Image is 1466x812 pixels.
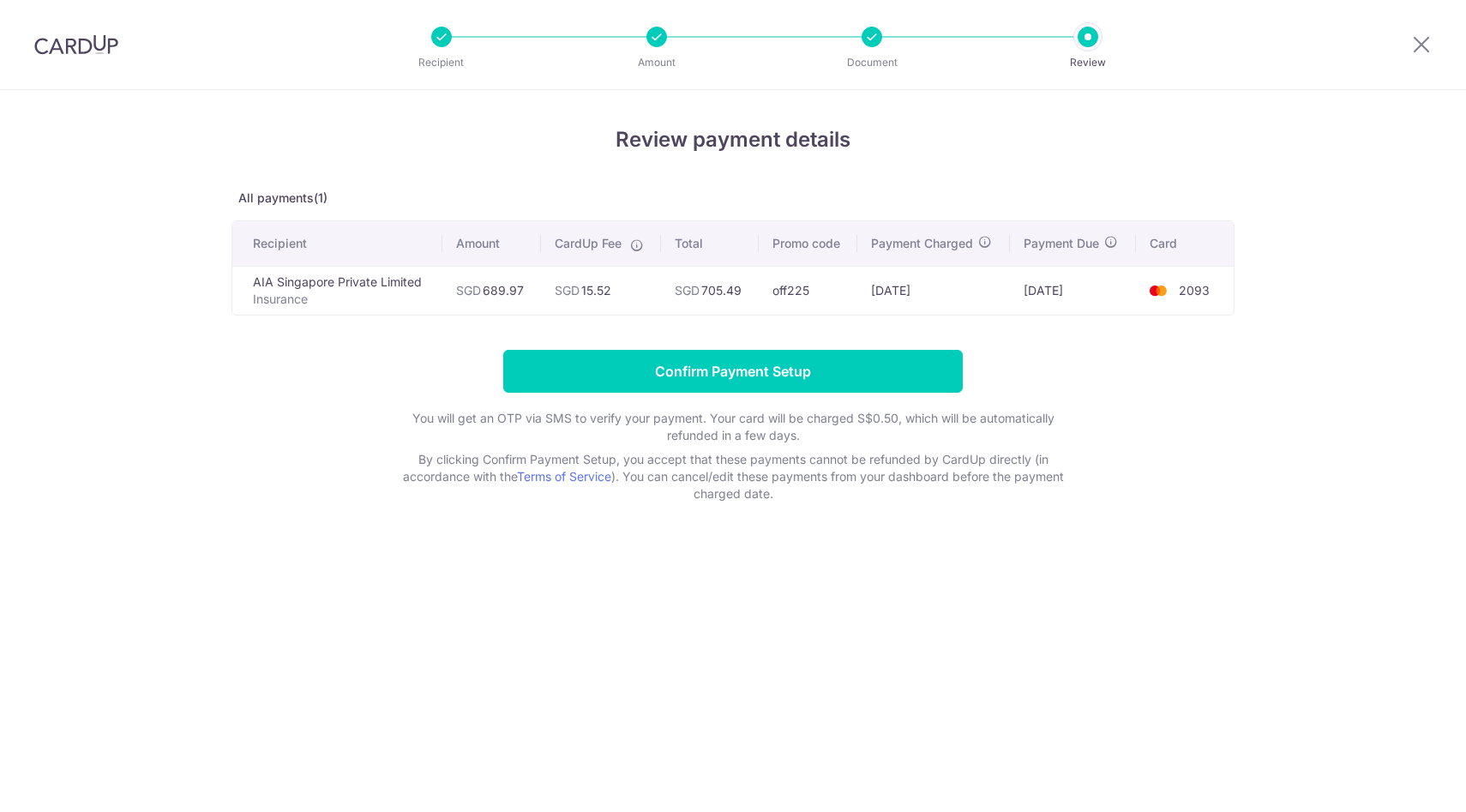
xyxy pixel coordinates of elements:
[456,283,481,298] span: SGD
[675,283,700,298] span: SGD
[232,221,442,266] th: Recipient
[759,266,857,315] td: off225
[253,291,429,308] p: Insurance
[593,54,720,71] p: Amount
[871,235,973,252] span: Payment Charged
[541,266,662,315] td: 15.52
[34,34,118,55] img: CardUp
[517,469,611,484] a: Terms of Service
[1024,235,1099,252] span: Payment Due
[503,350,963,393] input: Confirm Payment Setup
[1024,54,1151,71] p: Review
[231,189,1235,207] p: All payments(1)
[555,235,622,252] span: CardUp Fee
[442,266,541,315] td: 689.97
[378,54,505,71] p: Recipient
[857,266,1011,315] td: [DATE]
[759,221,857,266] th: Promo code
[442,221,541,266] th: Amount
[390,410,1076,444] p: You will get an OTP via SMS to verify your payment. Your card will be charged S$0.50, which will ...
[1179,283,1210,298] span: 2093
[231,124,1235,155] h4: Review payment details
[1141,280,1175,301] img: <span class="translation_missing" title="translation missing: en.account_steps.new_confirm_form.b...
[1136,221,1234,266] th: Card
[661,221,759,266] th: Total
[390,451,1076,502] p: By clicking Confirm Payment Setup, you accept that these payments cannot be refunded by CardUp di...
[555,283,580,298] span: SGD
[232,266,442,315] td: AIA Singapore Private Limited
[1010,266,1136,315] td: [DATE]
[808,54,935,71] p: Document
[661,266,759,315] td: 705.49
